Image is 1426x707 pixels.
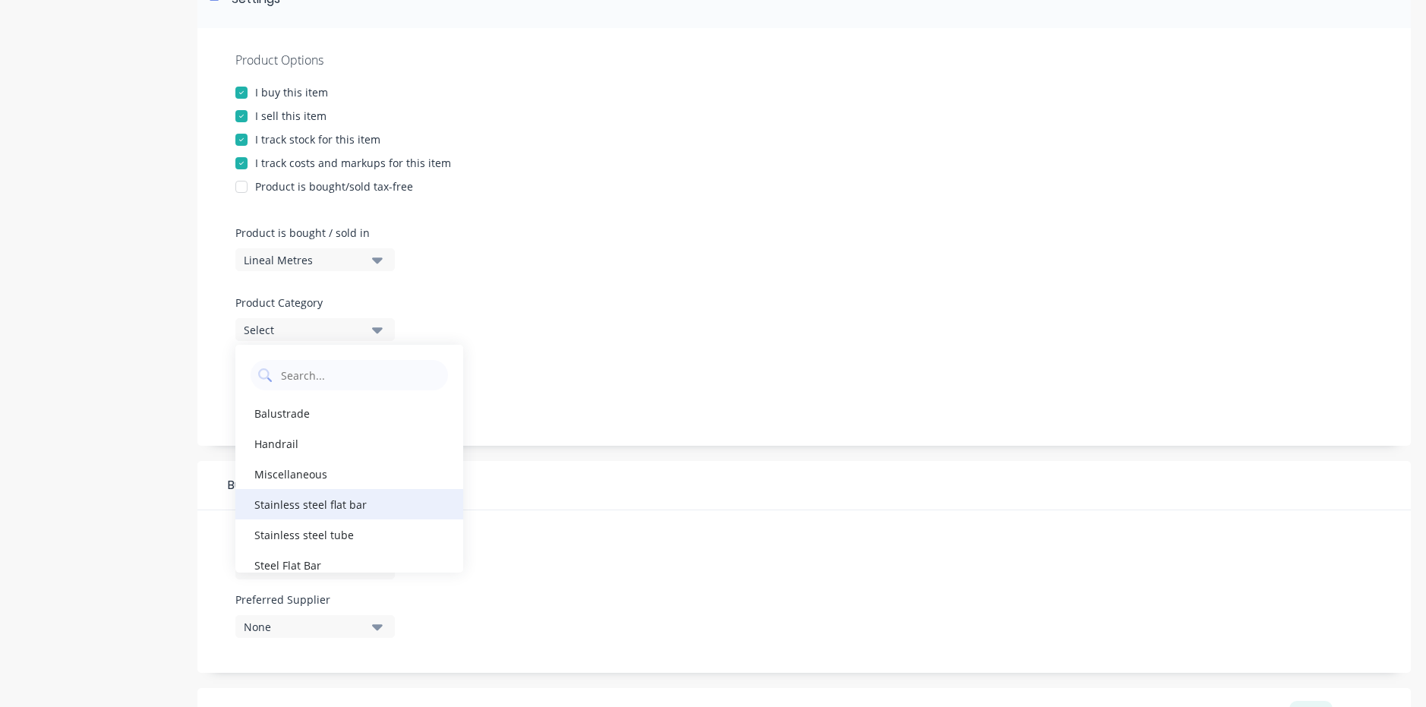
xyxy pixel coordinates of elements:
[235,459,463,489] div: Miscellaneous
[197,461,1411,510] div: Buying
[244,619,365,635] div: None
[235,318,395,341] button: Select
[279,360,440,390] input: Search...
[235,615,395,638] button: None
[235,398,463,428] div: Balustrade
[235,550,463,580] div: Steel Flat Bar
[244,252,365,268] div: Lineal Metres
[235,428,463,459] div: Handrail
[255,131,380,147] div: I track stock for this item
[235,225,387,241] label: Product is bought / sold in
[255,108,327,124] div: I sell this item
[235,592,395,608] label: Preferred Supplier
[235,295,387,311] label: Product Category
[255,155,451,171] div: I track costs and markups for this item
[244,322,365,338] div: Select
[235,51,1373,69] div: Product Options
[235,519,463,550] div: Stainless steel tube
[235,248,395,271] button: Lineal Metres
[255,84,328,100] div: I buy this item
[255,178,413,194] div: Product is bought/sold tax-free
[235,489,463,519] div: Stainless steel flat bar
